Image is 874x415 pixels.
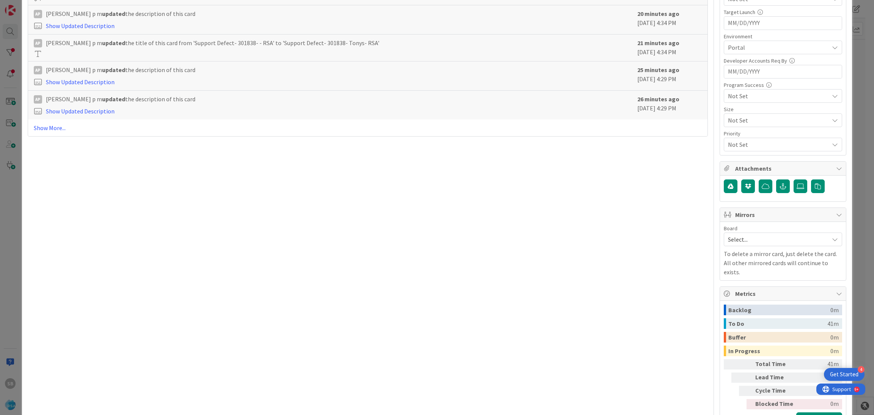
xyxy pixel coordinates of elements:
[800,399,839,409] div: 0m
[724,9,842,15] div: Target Launch
[728,91,829,101] span: Not Set
[724,226,737,231] span: Board
[34,66,42,74] div: Ap
[755,386,797,396] div: Cycle Time
[637,9,702,30] div: [DATE] 4:34 PM
[637,10,679,17] b: 20 minutes ago
[637,65,702,86] div: [DATE] 4:29 PM
[830,305,839,315] div: 0m
[800,386,839,396] div: 0m
[830,332,839,343] div: 0m
[824,368,865,381] div: Open Get Started checklist, remaining modules: 4
[34,123,702,132] a: Show More...
[46,78,115,86] a: Show Updated Description
[38,3,42,9] div: 9+
[724,58,842,63] div: Developer Accounts Req By
[728,346,830,356] div: In Progress
[46,94,195,104] span: [PERSON_NAME] p m the description of this card
[728,332,830,343] div: Buffer
[728,43,829,52] span: Portal
[827,318,839,329] div: 41m
[34,10,42,18] div: Ap
[755,373,797,383] div: Lead Time
[724,131,842,136] div: Priority
[637,38,702,57] div: [DATE] 4:34 PM
[16,1,35,10] span: Support
[46,65,195,74] span: [PERSON_NAME] p m the description of this card
[830,371,858,378] div: Get Started
[728,139,825,150] span: Not Set
[800,359,839,369] div: 41m
[728,318,827,329] div: To Do
[735,210,832,219] span: Mirrors
[755,359,797,369] div: Total Time
[728,115,825,126] span: Not Set
[34,95,42,104] div: Ap
[755,399,797,409] div: Blocked Time
[830,346,839,356] div: 0m
[724,34,842,39] div: Environment
[46,9,195,18] span: [PERSON_NAME] p m the description of this card
[102,95,125,103] b: updated
[34,39,42,47] div: Ap
[858,366,865,373] div: 4
[735,164,832,173] span: Attachments
[637,94,702,116] div: [DATE] 4:29 PM
[800,373,839,383] div: 41m
[46,22,115,30] a: Show Updated Description
[735,289,832,298] span: Metrics
[637,66,679,74] b: 25 minutes ago
[102,10,125,17] b: updated
[637,39,679,47] b: 21 minutes ago
[728,17,838,30] input: MM/DD/YYYY
[724,82,842,88] div: Program Success
[102,66,125,74] b: updated
[46,38,379,47] span: [PERSON_NAME] p m the title of this card from 'Support Defect- 301838- - RSA' to 'Support Defect-...
[637,95,679,103] b: 26 minutes ago
[724,107,842,112] div: Size
[102,39,125,47] b: updated
[728,65,838,78] input: MM/DD/YYYY
[728,305,830,315] div: Backlog
[724,249,842,277] p: To delete a mirror card, just delete the card. All other mirrored cards will continue to exists.
[728,234,825,245] span: Select...
[46,107,115,115] a: Show Updated Description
